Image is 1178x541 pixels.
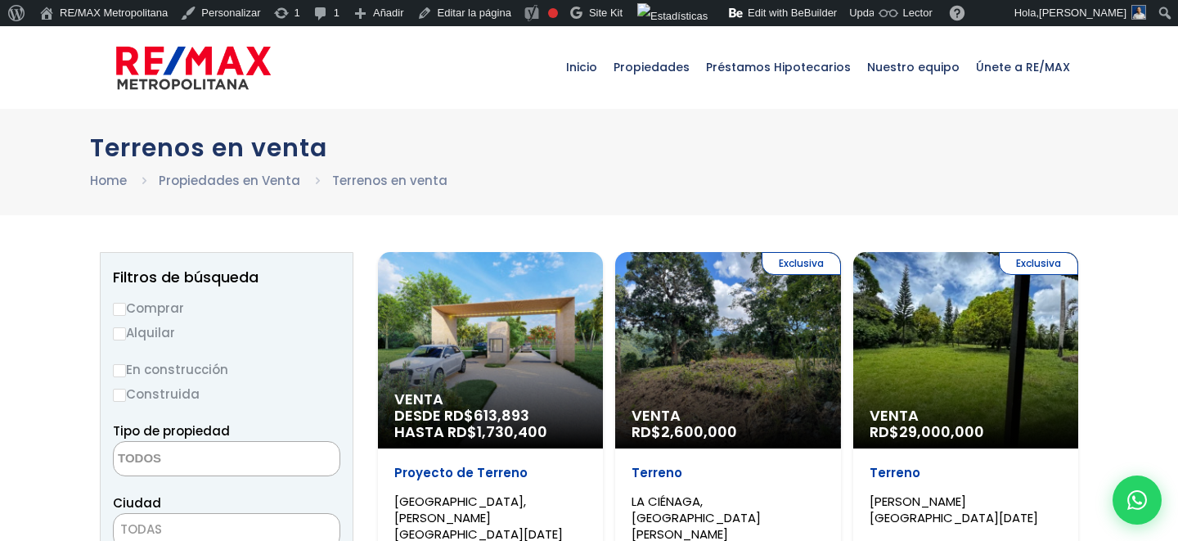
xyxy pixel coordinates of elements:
[394,424,587,440] span: HASTA RD$
[698,43,859,92] span: Préstamos Hipotecarios
[968,26,1078,108] a: Únete a RE/MAX
[90,133,1088,162] h1: Terrenos en venta
[899,422,984,442] span: 29,000,000
[589,7,623,19] span: Site Kit
[870,422,984,442] span: RD$
[558,43,605,92] span: Inicio
[548,8,558,18] div: Frase clave objetivo no establecida
[558,26,605,108] a: Inicio
[477,422,547,442] span: 1,730,400
[637,3,708,29] img: Visitas de 48 horas. Haz clic para ver más estadísticas del sitio.
[332,170,447,191] li: Terrenos en venta
[116,26,271,108] a: RE/MAX Metropolitana
[870,493,1038,526] span: [PERSON_NAME][GEOGRAPHIC_DATA][DATE]
[113,389,126,402] input: Construida
[394,408,587,440] span: DESDE RD$
[1039,7,1126,19] span: [PERSON_NAME]
[120,521,162,538] span: TODAS
[605,26,698,108] a: Propiedades
[661,422,737,442] span: 2,600,000
[113,359,340,380] label: En construcción
[113,364,126,377] input: En construcción
[632,465,824,481] p: Terreno
[859,43,968,92] span: Nuestro equipo
[968,43,1078,92] span: Únete a RE/MAX
[605,43,698,92] span: Propiedades
[114,442,272,477] textarea: Search
[762,252,841,275] span: Exclusiva
[632,408,824,424] span: Venta
[859,26,968,108] a: Nuestro equipo
[116,43,271,92] img: remax-metropolitana-logo
[698,26,859,108] a: Préstamos Hipotecarios
[870,408,1062,424] span: Venta
[113,494,161,512] span: Ciudad
[632,422,737,442] span: RD$
[159,172,300,189] a: Propiedades en Venta
[113,269,340,286] h2: Filtros de búsqueda
[113,384,340,404] label: Construida
[113,327,126,340] input: Alquilar
[394,391,587,408] span: Venta
[999,252,1078,275] span: Exclusiva
[90,172,127,189] a: Home
[113,298,340,318] label: Comprar
[113,422,230,440] span: Tipo de propiedad
[113,303,126,316] input: Comprar
[114,518,339,541] span: TODAS
[113,322,340,343] label: Alquilar
[870,465,1062,481] p: Terreno
[394,465,587,481] p: Proyecto de Terreno
[474,405,529,426] span: 613,893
